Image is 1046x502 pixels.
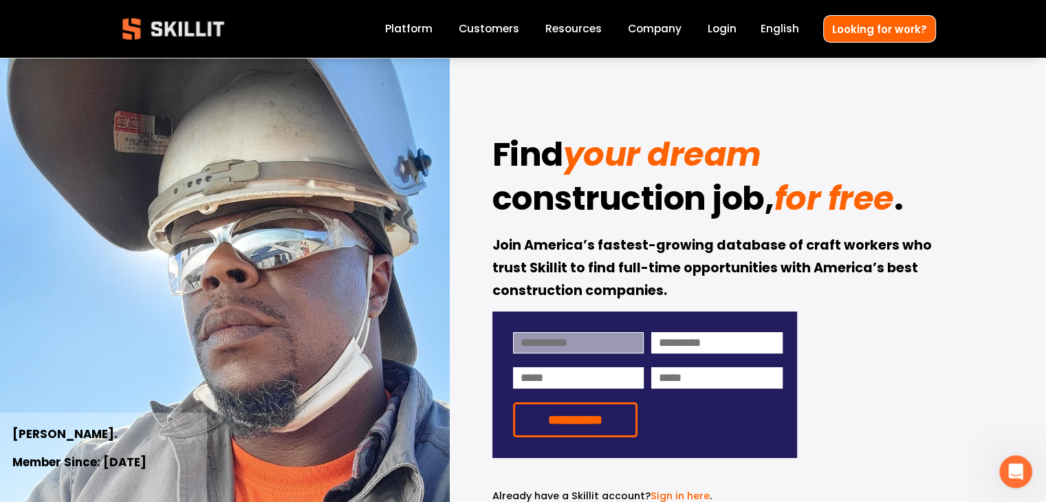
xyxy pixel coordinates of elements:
a: Platform [385,20,433,39]
div: language picker [761,20,799,39]
a: Looking for work? [823,15,936,42]
a: Customers [459,20,519,39]
em: your dream [563,131,761,177]
strong: construction job, [492,173,774,230]
strong: . [894,173,904,230]
span: English [761,21,799,36]
strong: [PERSON_NAME]. [12,425,118,445]
span: Resources [545,21,602,36]
strong: Member Since: [DATE] [12,453,146,473]
img: Skillit [111,8,236,50]
em: for free [774,175,893,221]
strong: Find [492,129,563,186]
iframe: Intercom live chat [999,455,1032,488]
a: Company [628,20,682,39]
a: folder dropdown [545,20,602,39]
a: Login [708,20,737,39]
strong: Join America’s fastest-growing database of craft workers who trust Skillit to find full-time oppo... [492,235,935,303]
